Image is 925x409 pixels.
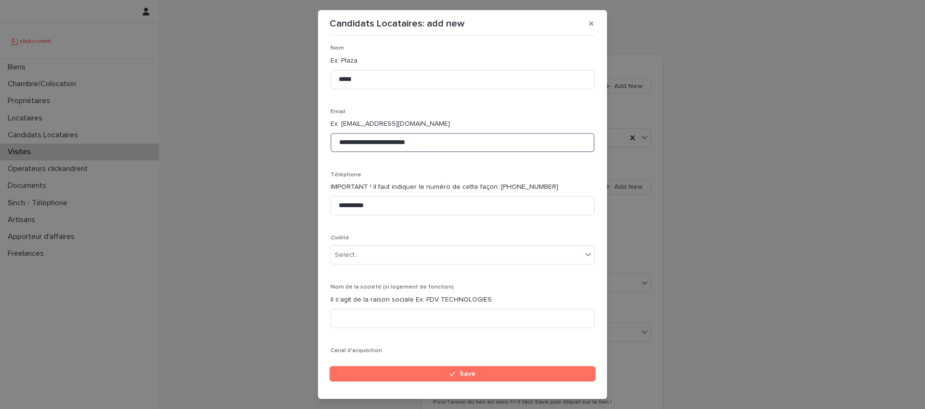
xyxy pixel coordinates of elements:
span: Save [460,370,476,377]
ringoverc2c-number-84e06f14122c: [PHONE_NUMBER] [501,184,558,190]
span: Civilité [330,235,349,241]
p: Candidats Locataires: add new [330,18,464,29]
span: Nom [330,45,344,51]
button: Save [330,366,595,382]
span: Canal d'acquisition [330,348,382,354]
ringoverc2c-84e06f14122c: Call with Ringover [501,184,558,190]
span: Nom de la société (si logement de fonction) [330,284,454,290]
span: Téléphone [330,172,361,178]
ringover-84e06f14122c: IMPORTANT ! Il faut indiquer le numéro de cette façon : [330,184,558,190]
p: Ex: Plaza [330,56,595,66]
span: Email [330,109,345,115]
p: Ex: [EMAIL_ADDRESS][DOMAIN_NAME] [330,119,595,129]
p: Il s'agit de la raison sociale Ex: FDV TECHNOLOGIES [330,295,595,305]
div: Select... [335,250,359,260]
